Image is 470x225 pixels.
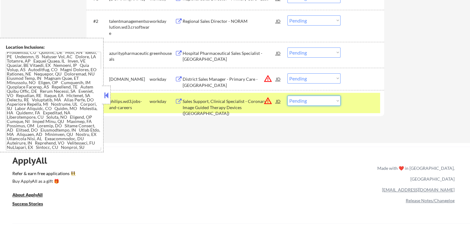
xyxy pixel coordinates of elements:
div: District Sales Manager - Primary Care - [GEOGRAPHIC_DATA] [183,76,276,88]
div: JD [275,73,282,84]
a: Refer & earn free applications 👯‍♀️ [12,171,248,178]
button: warning_amber [264,96,272,105]
div: workday [150,18,175,24]
div: [DOMAIN_NAME] [109,76,150,82]
button: warning_amber [264,74,272,83]
u: About ApplyAll [12,192,43,197]
div: #2 [93,18,104,24]
div: Hospital Pharmaceutical Sales Specialist - [GEOGRAPHIC_DATA] [183,50,276,62]
div: JD [275,47,282,59]
a: Buy ApplyAll as a gift 🎁 [12,178,74,186]
div: azuritypharmaceuticals [109,50,150,62]
div: workday [150,98,175,104]
div: JD [275,96,282,107]
div: ApplyAll [12,155,54,166]
u: Success Stories [12,201,43,206]
div: greenhouse [150,50,175,56]
div: Made with ❤️ in [GEOGRAPHIC_DATA], [GEOGRAPHIC_DATA] [375,163,455,184]
div: Location Inclusions: [6,44,101,50]
div: JD [275,15,282,27]
div: Buy ApplyAll as a gift 🎁 [12,179,74,183]
div: workday [150,76,175,82]
div: Regional Sales Director - NORAM [183,18,276,24]
a: [EMAIL_ADDRESS][DOMAIN_NAME] [382,187,455,192]
div: philips.wd3.jobs-and-careers [109,98,150,110]
a: Success Stories [12,200,51,208]
div: Sales Support, Clinical Specialist - Coronary Image Guided Therapy Devices ([GEOGRAPHIC_DATA]) [183,98,276,117]
div: talentmanagementsolution.wd3.crsoftware [109,18,150,36]
a: About ApplyAll [12,191,51,199]
a: Release Notes/Changelog [406,198,455,203]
